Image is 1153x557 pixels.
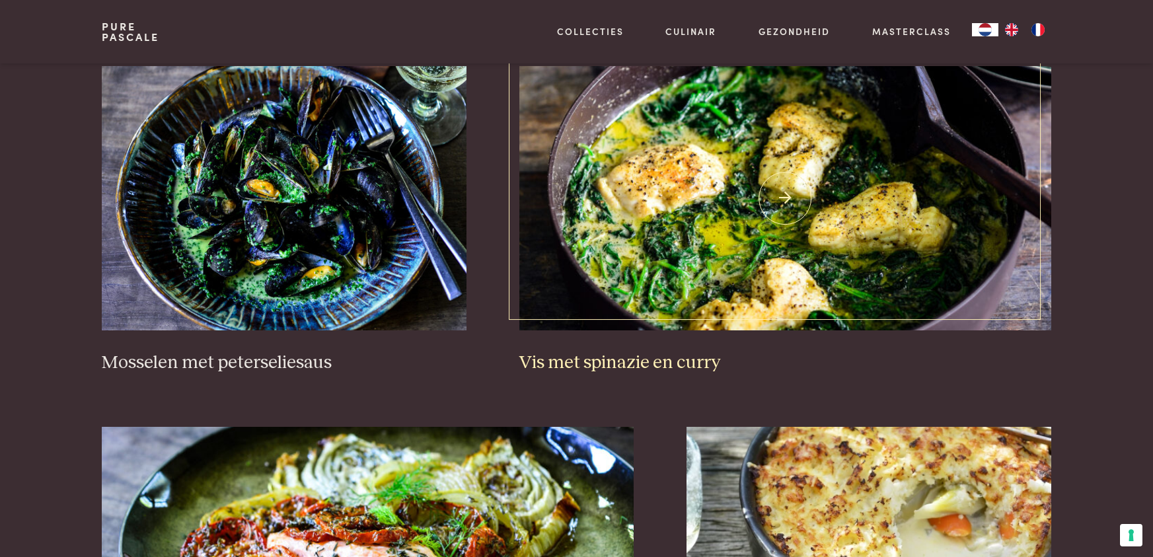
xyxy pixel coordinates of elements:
img: Vis met spinazie en curry [519,66,1051,330]
a: EN [998,23,1025,36]
a: Culinair [665,24,716,38]
button: Uw voorkeuren voor toestemming voor trackingtechnologieën [1120,524,1142,546]
a: Collecties [557,24,624,38]
a: Masterclass [872,24,951,38]
a: Mosselen met peterseliesaus Mosselen met peterseliesaus [102,66,466,374]
img: Mosselen met peterseliesaus [102,66,466,330]
div: Language [972,23,998,36]
a: FR [1025,23,1051,36]
a: PurePascale [102,21,159,42]
a: Vis met spinazie en curry Vis met spinazie en curry [519,66,1051,374]
h3: Vis met spinazie en curry [519,352,1051,375]
a: NL [972,23,998,36]
a: Gezondheid [759,24,830,38]
aside: Language selected: Nederlands [972,23,1051,36]
h3: Mosselen met peterseliesaus [102,352,466,375]
ul: Language list [998,23,1051,36]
